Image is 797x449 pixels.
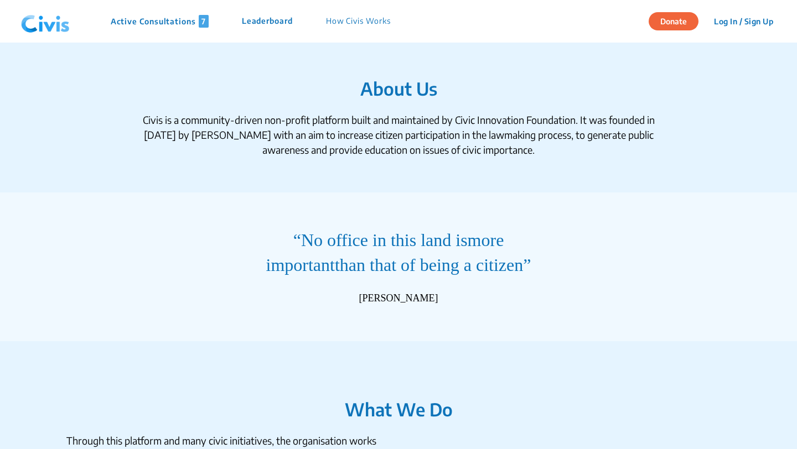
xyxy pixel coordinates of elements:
[66,78,731,99] h1: About Us
[707,13,780,30] button: Log In / Sign Up
[17,5,74,38] img: navlogo.png
[111,15,209,28] p: Active Consultations
[326,15,391,28] p: How Civis Works
[649,12,698,30] button: Donate
[199,15,209,28] span: 7
[246,228,551,278] q: No office in this land is than that of being a citizen
[66,377,731,420] h1: What We Do
[133,112,664,157] div: Civis is a community-driven non-profit platform built and maintained by Civic Innovation Foundati...
[242,15,293,28] p: Leaderboard
[359,291,438,306] div: [PERSON_NAME]
[649,15,707,26] a: Donate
